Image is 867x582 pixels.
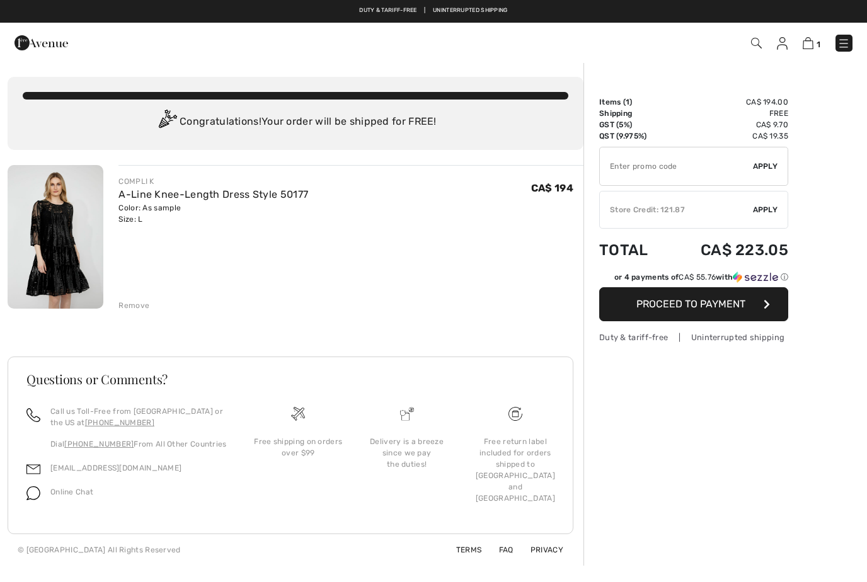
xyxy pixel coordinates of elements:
[154,110,180,135] img: Congratulation2.svg
[803,35,820,50] a: 1
[362,436,451,470] div: Delivery is a breeze since we pay the duties!
[599,108,667,119] td: Shipping
[441,545,482,554] a: Terms
[753,204,778,215] span: Apply
[599,119,667,130] td: GST (5%)
[733,271,778,283] img: Sezzle
[26,462,40,476] img: email
[599,130,667,142] td: QST (9.975%)
[837,37,850,50] img: Menu
[254,436,342,459] div: Free shipping on orders over $99
[599,287,788,321] button: Proceed to Payment
[626,98,629,106] span: 1
[599,229,667,271] td: Total
[667,229,788,271] td: CA$ 223.05
[50,464,181,472] a: [EMAIL_ADDRESS][DOMAIN_NAME]
[64,440,134,448] a: [PHONE_NUMBER]
[531,182,573,194] span: CA$ 194
[817,40,820,49] span: 1
[508,407,522,421] img: Free shipping on orders over $99
[803,37,813,49] img: Shopping Bag
[667,96,788,108] td: CA$ 194.00
[471,436,560,504] div: Free return label included for orders shipped to [GEOGRAPHIC_DATA] and [GEOGRAPHIC_DATA]
[753,161,778,172] span: Apply
[667,108,788,119] td: Free
[636,298,745,310] span: Proceed to Payment
[26,486,40,500] img: chat
[777,37,788,50] img: My Info
[600,147,753,185] input: Promo code
[18,544,181,556] div: © [GEOGRAPHIC_DATA] All Rights Reserved
[679,273,716,282] span: CA$ 55.76
[599,96,667,108] td: Items ( )
[484,545,514,554] a: FAQ
[600,204,753,215] div: Store Credit: 121.87
[26,408,40,422] img: call
[50,488,93,496] span: Online Chat
[50,438,229,450] p: Dial From All Other Countries
[118,176,308,187] div: COMPLI K
[118,202,308,225] div: Color: As sample Size: L
[14,36,68,48] a: 1ère Avenue
[118,300,149,311] div: Remove
[751,38,762,48] img: Search
[14,30,68,55] img: 1ère Avenue
[667,130,788,142] td: CA$ 19.35
[118,188,308,200] a: A-Line Knee-Length Dress Style 50177
[599,331,788,343] div: Duty & tariff-free | Uninterrupted shipping
[23,110,568,135] div: Congratulations! Your order will be shipped for FREE!
[291,407,305,421] img: Free shipping on orders over $99
[614,271,788,283] div: or 4 payments of with
[50,406,229,428] p: Call us Toll-Free from [GEOGRAPHIC_DATA] or the US at
[85,418,154,427] a: [PHONE_NUMBER]
[400,407,414,421] img: Delivery is a breeze since we pay the duties!
[26,373,554,385] h3: Questions or Comments?
[667,119,788,130] td: CA$ 9.70
[8,165,103,309] img: A-Line Knee-Length Dress Style 50177
[599,271,788,287] div: or 4 payments ofCA$ 55.76withSezzle Click to learn more about Sezzle
[515,545,563,554] a: Privacy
